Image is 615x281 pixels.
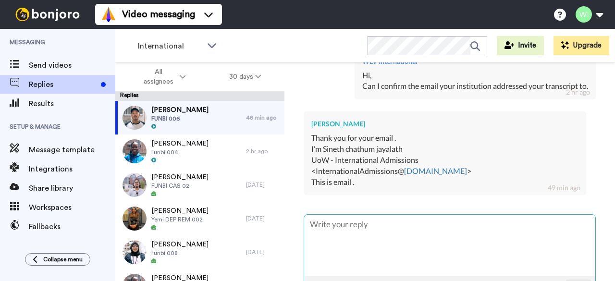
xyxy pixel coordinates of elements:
div: Hi, Can I confirm the email your institution addressed your transcript to. [362,70,588,92]
div: 49 min ago [548,183,580,193]
img: 0c24e88b-33c6-4f8d-8092-57adc2dd1af8-thumb.jpg [123,207,147,231]
a: [PERSON_NAME]FUNBI CAS 02[DATE] [115,168,284,202]
img: 27eae013-6e91-46e1-8cbe-64125cb1c4be-thumb.jpg [123,139,147,163]
img: bj-logo-header-white.svg [12,8,84,21]
span: Workspaces [29,202,115,213]
img: 20357b13-09c5-4b1e-98cd-6bacbcb48d6b-thumb.jpg [123,106,147,130]
span: [PERSON_NAME] [151,240,209,249]
div: [DATE] [246,215,280,222]
span: Yemi DEP REM 002 [151,216,209,223]
span: Integrations [29,163,115,175]
a: [PERSON_NAME]FUNBI 00648 min ago [115,101,284,134]
a: [PERSON_NAME]Funbi 008[DATE] [115,235,284,269]
span: Message template [29,144,115,156]
a: [PERSON_NAME]Funbi 0042 hr ago [115,134,284,168]
span: [PERSON_NAME] [151,206,209,216]
span: [PERSON_NAME] [151,105,209,115]
div: Thank you for your email . I’m Sineth chathum jayalath UoW - International Admissions <Internatio... [311,133,578,187]
img: vm-color.svg [101,7,116,22]
button: Upgrade [553,36,609,55]
span: Fallbacks [29,221,115,232]
span: Share library [29,183,115,194]
div: [PERSON_NAME] [311,119,578,129]
button: Collapse menu [25,253,90,266]
div: [DATE] [246,181,280,189]
img: 46da0128-3f39-4863-8f80-8c1b6129621d-thumb.jpg [123,240,147,264]
span: Funbi 004 [151,148,209,156]
div: 2 hr ago [246,147,280,155]
span: FUNBI CAS 02 [151,182,209,190]
button: 30 days [208,68,283,86]
span: [PERSON_NAME] [151,172,209,182]
span: Send videos [29,60,115,71]
span: International [138,40,202,52]
span: All assignees [139,67,178,86]
div: 48 min ago [246,114,280,122]
span: FUNBI 006 [151,115,209,122]
span: Replies [29,79,97,90]
img: 934c795c-2441-4cc1-99fb-b43445c6dab2-thumb.jpg [123,173,147,197]
span: Funbi 008 [151,249,209,257]
a: [PERSON_NAME]Yemi DEP REM 002[DATE] [115,202,284,235]
span: Video messaging [122,8,195,21]
a: [DOMAIN_NAME] [404,166,467,175]
span: [PERSON_NAME] [151,139,209,148]
span: Results [29,98,115,110]
button: Invite [497,36,544,55]
span: Collapse menu [43,256,83,263]
div: 2 hr ago [566,87,590,97]
div: [DATE] [246,248,280,256]
div: Replies [115,91,284,101]
button: All assignees [117,63,208,90]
